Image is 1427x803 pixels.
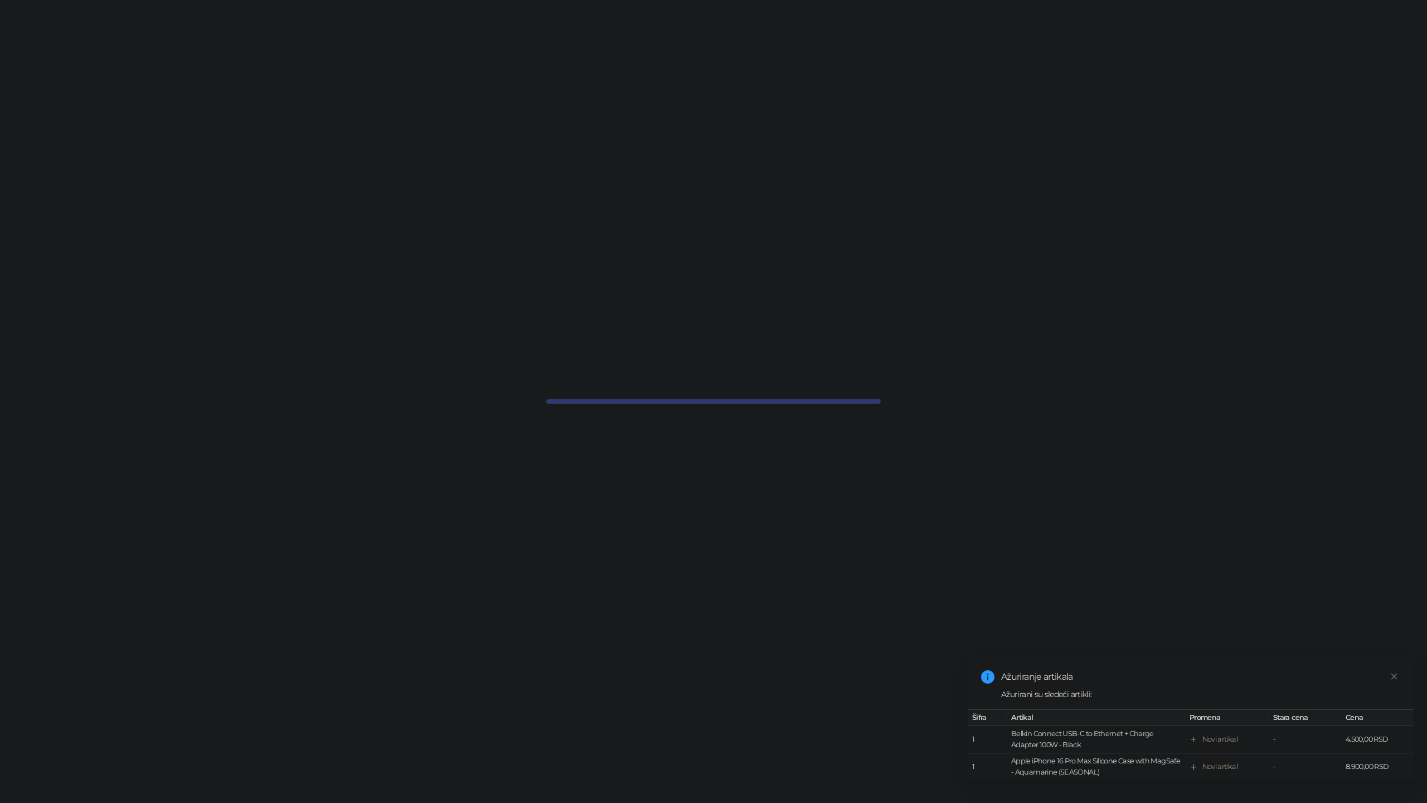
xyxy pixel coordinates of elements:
div: Ažuriranje artikala [1001,670,1400,684]
th: Šifra [968,710,1007,726]
td: 1 [968,727,1007,754]
a: Close [1388,670,1400,683]
td: Apple iPhone 16 Pro Max Silicone Case with MagSafe - Aquamarine (SEASONAL) [1007,754,1185,781]
th: Artikal [1007,710,1185,726]
td: 1 [968,754,1007,781]
span: close [1390,673,1398,680]
td: - [1269,754,1341,781]
th: Stara cena [1269,710,1341,726]
div: Ažurirani su sledeći artikli: [1001,688,1400,700]
th: Cena [1341,710,1414,726]
span: info-circle [981,670,994,684]
div: Novi artikal [1202,762,1237,773]
td: 8.900,00 RSD [1341,754,1414,781]
td: Belkin Connect USB-C to Ethernet + Charge Adapter 100W - Black [1007,727,1185,754]
td: - [1269,727,1341,754]
th: Promena [1185,710,1269,726]
td: 4.500,00 RSD [1341,727,1414,754]
div: Novi artikal [1202,734,1237,746]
